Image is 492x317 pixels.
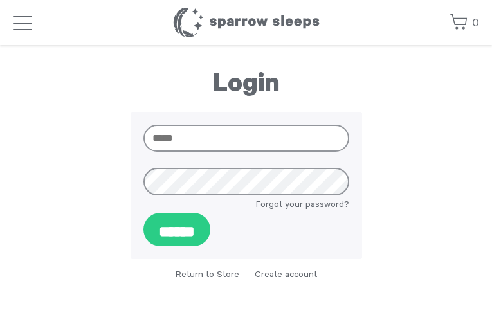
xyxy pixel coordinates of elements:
h1: Sparrow Sleeps [172,6,320,39]
h1: Login [131,71,362,103]
a: Create account [255,271,317,281]
a: Return to Store [176,271,239,281]
a: Forgot your password? [256,199,349,213]
a: 0 [450,10,479,37]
